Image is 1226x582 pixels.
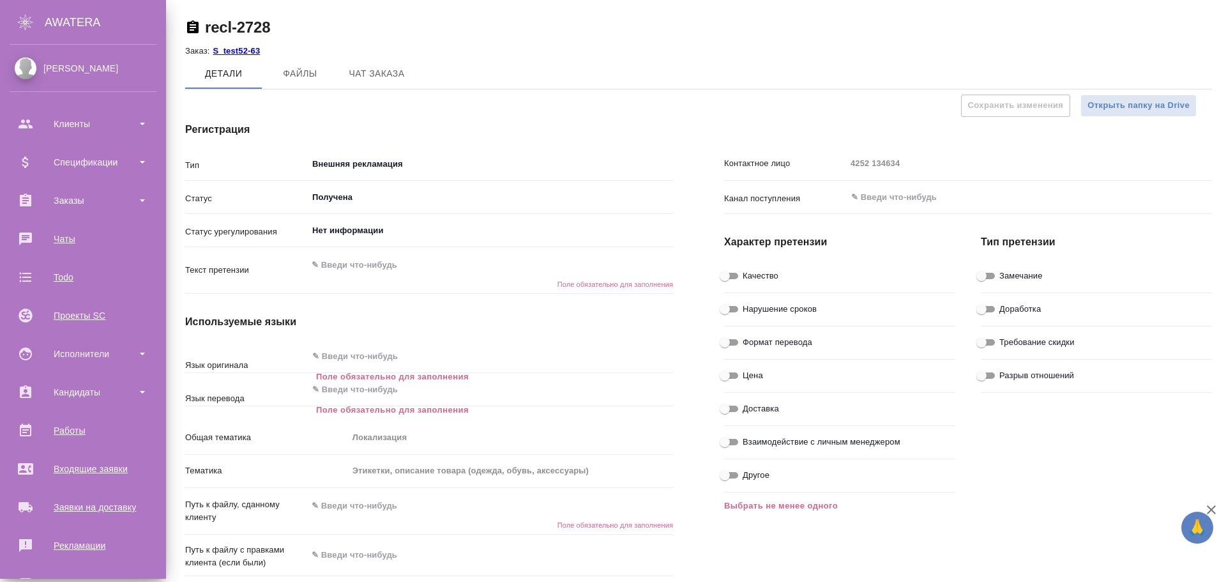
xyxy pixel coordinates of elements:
p: Путь к файлу с правками клиента (если были) [185,544,307,569]
p: Контактное лицо [724,157,846,170]
div: Заявки на доставку [10,498,156,517]
span: Замечание [999,270,1043,282]
span: Формат перевода [743,336,812,349]
p: Выбрать не менее одного [724,500,955,512]
span: Взаимодействие с личным менеджером [743,436,900,448]
p: Общая тематика [185,431,348,444]
a: Заявки на доставку [3,491,163,523]
button: Open [666,229,669,232]
button: Open [1205,196,1207,199]
div: Локализация [348,427,673,448]
div: Работы [10,421,156,440]
span: Качество [743,270,778,282]
a: Todo [3,261,163,293]
a: Проекты SC [3,300,163,332]
button: Open [666,163,669,165]
input: Пустое поле [846,155,1212,173]
span: Детали [193,66,254,82]
span: Нарушение сроков [743,303,817,316]
h6: Поле обязательно для заполнения [307,280,673,288]
h4: Характер претензии [724,234,955,250]
p: Путь к файлу, сданному клиенту [185,498,307,524]
input: ✎ Введи что-нибудь [311,349,626,364]
p: Текст претензии [185,264,307,277]
input: ✎ Введи что-нибудь [850,190,1165,205]
span: Открыть папку на Drive [1087,98,1190,113]
div: AWATERA [45,10,166,35]
span: Требование скидки [999,336,1075,349]
p: Тематика [185,464,348,477]
div: [PERSON_NAME] [10,61,156,75]
a: Входящие заявки [3,453,163,485]
a: S_test52-63 [213,45,269,56]
p: Поле обязательно для заполнения [316,371,664,383]
button: Open [666,355,669,358]
div: Todo [10,268,156,287]
span: Доработка [999,303,1041,316]
button: Open [666,388,669,391]
p: Язык оригинала [185,359,307,372]
div: Проекты SC [10,306,156,325]
p: Статус урегулирования [185,226,307,238]
p: S_test52-63 [213,46,269,56]
p: Заказ: [185,46,213,56]
div: Рекламации [10,536,156,555]
h6: Поле обязательно для заполнения [307,521,673,529]
p: Тип [185,159,307,172]
span: Чат заказа [346,66,407,82]
span: 🙏 [1186,514,1208,541]
span: Разрыв отношений [999,369,1074,382]
input: ✎ Введи что-нибудь [311,382,626,397]
button: 🙏 [1181,512,1213,544]
div: Спецификации [10,153,156,172]
div: Кандидаты [10,383,156,402]
div: Входящие заявки [10,459,156,479]
button: Скопировать ссылку [185,20,201,35]
h4: Тип претензии [981,234,1212,250]
span: Цена [743,369,763,382]
p: Поле обязательно для заполнения [316,404,664,417]
div: Клиенты [10,114,156,134]
a: Работы [3,415,163,447]
div: Чаты [10,229,156,249]
a: recl-2728 [205,19,270,36]
button: Open [666,196,669,199]
h4: Регистрация [185,122,673,137]
a: Чаты [3,223,163,255]
div: Исполнители [10,344,156,364]
p: Язык перевода [185,392,307,405]
button: Открыть папку на Drive [1080,95,1197,117]
p: Канал поступления [724,192,846,205]
div: Этикетки, описание товара (одежда, обувь, аксессуары) [348,460,673,482]
span: Другое [743,469,769,482]
div: Заказы [10,191,156,210]
span: Доставка [743,402,779,415]
p: Статус [185,192,307,205]
h4: Используемые языки [185,314,673,330]
span: Файлы [269,66,331,82]
a: Рекламации [3,530,163,562]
